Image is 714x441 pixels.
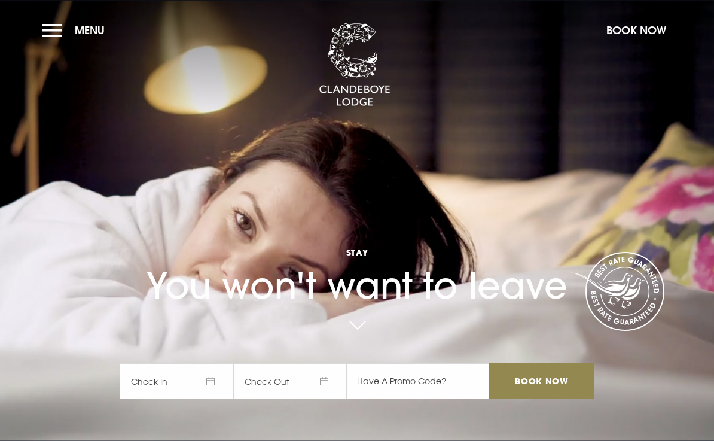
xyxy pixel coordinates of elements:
[319,23,390,107] img: Clandeboye Lodge
[120,247,594,258] span: Stay
[347,363,489,399] input: Have A Promo Code?
[600,17,672,43] button: Book Now
[489,363,594,399] input: Book Now
[120,363,233,399] span: Check In
[42,17,111,43] button: Menu
[75,23,105,37] span: Menu
[120,218,594,307] h1: You won't want to leave
[233,363,347,399] span: Check Out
